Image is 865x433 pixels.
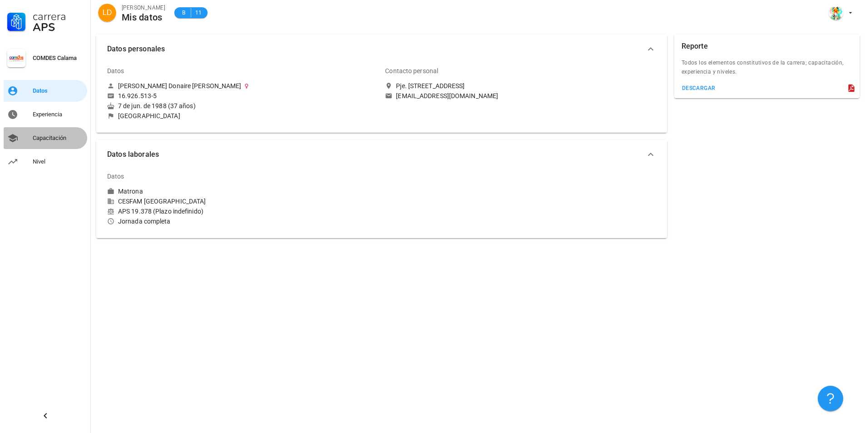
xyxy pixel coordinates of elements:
[4,104,87,125] a: Experiencia
[33,55,84,62] div: COMDES Calama
[103,4,112,22] span: LD
[96,140,667,169] button: Datos laborales
[4,80,87,102] a: Datos
[33,87,84,95] div: Datos
[396,92,498,100] div: [EMAIL_ADDRESS][DOMAIN_NAME]
[98,4,116,22] div: avatar
[96,35,667,64] button: Datos personales
[107,148,645,161] span: Datos laborales
[118,112,180,120] div: [GEOGRAPHIC_DATA]
[107,207,378,215] div: APS 19.378 (Plazo indefinido)
[180,8,187,17] span: B
[385,82,656,90] a: Pje. [STREET_ADDRESS]
[33,22,84,33] div: APS
[33,111,84,118] div: Experiencia
[118,187,143,195] div: Matrona
[33,134,84,142] div: Capacitación
[118,92,157,100] div: 16.926.513-5
[33,11,84,22] div: Carrera
[118,82,242,90] div: [PERSON_NAME] Donaire [PERSON_NAME]
[385,60,438,82] div: Contacto personal
[4,127,87,149] a: Capacitación
[195,8,202,17] span: 11
[385,92,656,100] a: [EMAIL_ADDRESS][DOMAIN_NAME]
[682,35,708,58] div: Reporte
[396,82,465,90] div: Pje. [STREET_ADDRESS]
[829,5,843,20] div: avatar
[107,197,378,205] div: CESFAM [GEOGRAPHIC_DATA]
[678,82,719,95] button: descargar
[33,158,84,165] div: Nivel
[107,43,645,55] span: Datos personales
[674,58,860,82] div: Todos los elementos constitutivos de la carrera; capacitación, experiencia y niveles.
[107,60,124,82] div: Datos
[4,151,87,173] a: Nivel
[122,3,165,12] div: [PERSON_NAME]
[107,217,378,225] div: Jornada completa
[122,12,165,22] div: Mis datos
[682,85,716,91] div: descargar
[107,102,378,110] div: 7 de jun. de 1988 (37 años)
[107,165,124,187] div: Datos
